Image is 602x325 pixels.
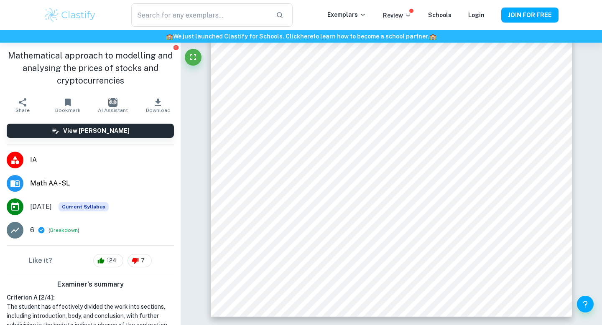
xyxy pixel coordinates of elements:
[128,254,152,267] div: 7
[90,94,135,117] button: AI Assistant
[30,155,174,165] span: IA
[2,32,600,41] h6: We just launched Clastify for Schools. Click to learn how to become a school partner.
[43,7,97,23] img: Clastify logo
[45,94,90,117] button: Bookmark
[136,256,149,265] span: 7
[135,94,181,117] button: Download
[468,12,485,18] a: Login
[59,202,109,211] div: This exemplar is based on the current syllabus. Feel free to refer to it for inspiration/ideas wh...
[7,293,174,302] h6: Criterion A [ 2 / 4 ]:
[59,202,109,211] span: Current Syllabus
[30,178,174,188] span: Math AA - SL
[63,126,130,135] h6: View [PERSON_NAME]
[327,10,366,19] p: Exemplars
[93,254,123,267] div: 124
[108,98,117,107] img: AI Assistant
[501,8,559,23] button: JOIN FOR FREE
[50,226,78,234] button: Breakdown
[166,33,173,40] span: 🏫
[7,124,174,138] button: View [PERSON_NAME]
[185,49,202,66] button: Fullscreen
[577,296,594,312] button: Help and Feedback
[29,256,52,266] h6: Like it?
[146,107,171,113] span: Download
[131,3,269,27] input: Search for any exemplars...
[7,49,174,87] h1: Mathematical approach to modelling and analysing the prices of stocks and cryptocurrencies
[3,279,177,289] h6: Examiner's summary
[429,33,436,40] span: 🏫
[173,44,179,51] button: Report issue
[300,33,313,40] a: here
[428,12,451,18] a: Schools
[383,11,411,20] p: Review
[15,107,30,113] span: Share
[30,225,34,235] p: 6
[98,107,128,113] span: AI Assistant
[30,202,52,212] span: [DATE]
[102,256,121,265] span: 124
[55,107,81,113] span: Bookmark
[48,226,79,234] span: ( )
